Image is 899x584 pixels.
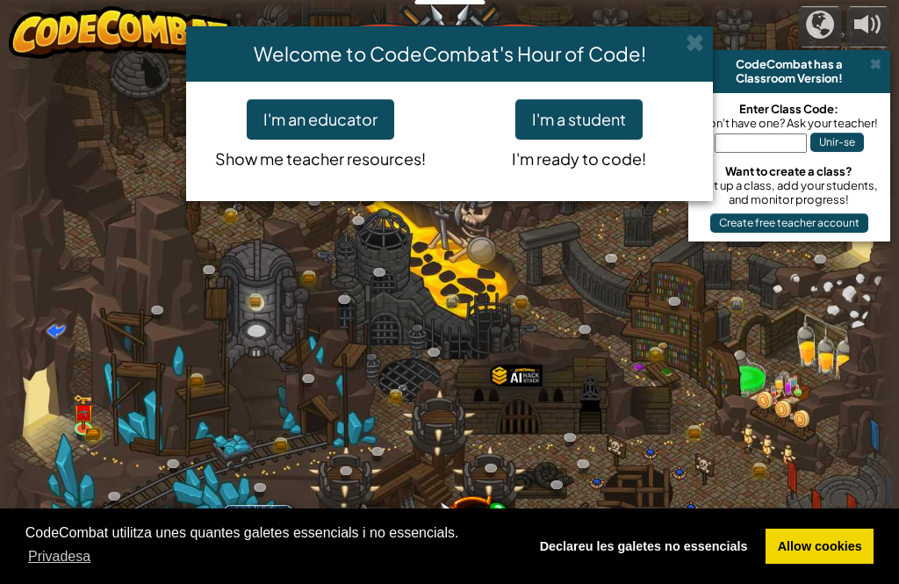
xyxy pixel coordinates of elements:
[528,529,759,564] a: deny cookies
[515,99,643,140] button: I'm a student
[25,523,514,570] span: CodeCombat utilitza unes quantes galetes essencials i no essencials.
[463,140,695,171] p: I'm ready to code!
[766,529,874,564] a: allow cookies
[247,99,394,140] button: I'm an educator
[204,140,436,171] p: Show me teacher resources!
[199,40,700,68] h4: Welcome to CodeCombat's Hour of Code!
[25,544,94,570] a: learn more about cookies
